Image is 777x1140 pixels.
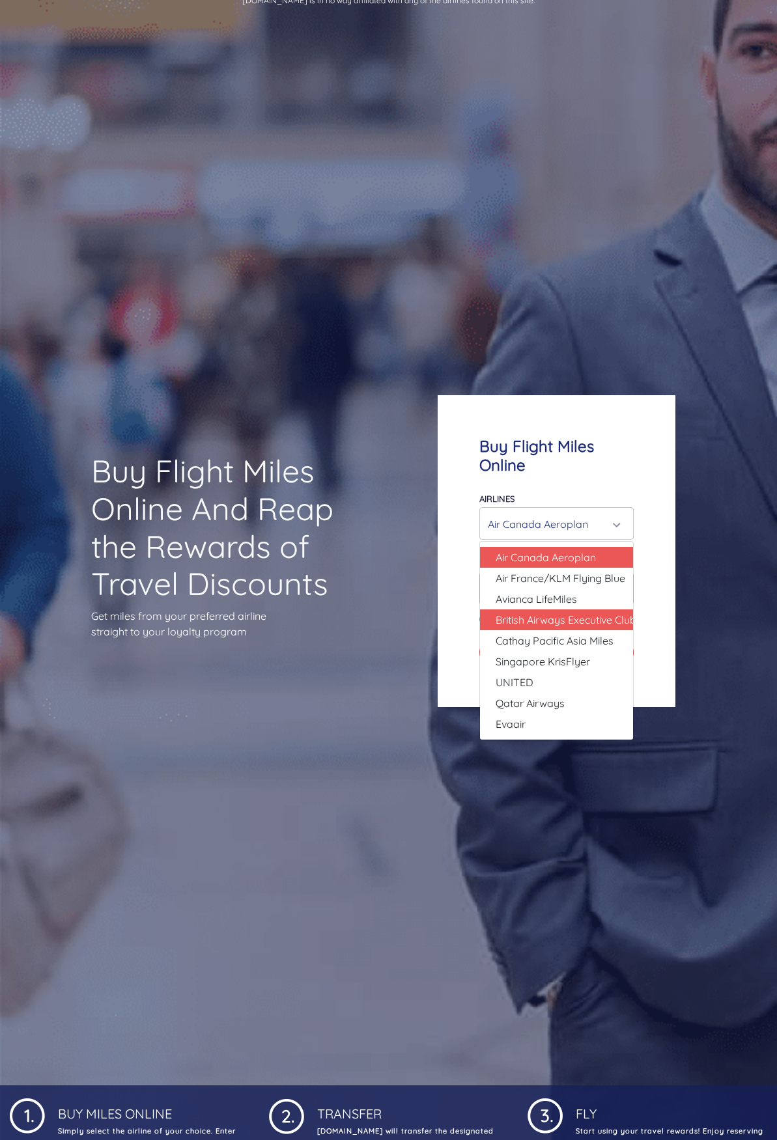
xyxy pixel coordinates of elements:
[10,1096,45,1133] img: 1
[91,452,339,602] h1: Buy Flight Miles Online And Reap the Rewards of Travel Discounts
[479,437,634,475] h4: Buy Flight Miles Online
[496,549,596,565] span: Air Canada Aeroplan
[496,633,614,648] span: Cathay Pacific Asia Miles
[496,695,565,711] span: Qatar Airways
[528,1096,563,1133] img: 1
[479,507,634,540] button: Air Canada Aeroplan
[269,1096,304,1134] img: 1
[496,570,625,586] span: Air France/KLM Flying Blue
[91,608,339,639] p: Get miles from your preferred airline straight to your loyalty program
[479,494,515,504] label: Airlines
[55,1096,249,1122] h4: Buy Miles Online
[315,1096,509,1122] h4: Transfer
[496,674,533,690] span: UNITED
[496,716,526,732] span: Evaair
[496,612,636,628] span: British Airways Executive Club
[488,512,617,536] div: Air Canada Aeroplan
[496,654,590,669] span: Singapore KrisFlyer
[496,591,577,607] span: Avianca LifeMiles
[573,1096,767,1122] h4: Fly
